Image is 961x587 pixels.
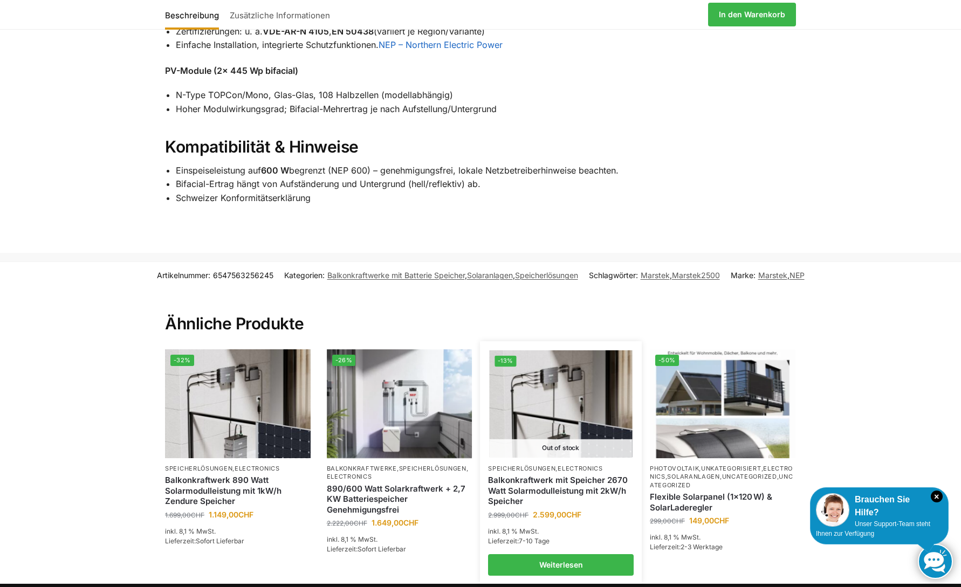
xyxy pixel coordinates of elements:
[327,473,372,480] a: Electronics
[566,510,581,519] span: CHF
[650,543,723,551] span: Lieferzeit:
[490,350,633,458] a: -13% Out of stockBalkonkraftwerk mit Speicher 2670 Watt Solarmodulleistung mit 2kW/h Speicher
[354,519,367,527] span: CHF
[327,484,472,515] a: 890/600 Watt Solarkraftwerk + 2,7 KW Batteriespeicher Genehmigungsfrei
[327,349,472,458] img: Steckerkraftwerk mit 2,7kwh-Speicher
[650,533,795,542] p: inkl. 8,1 % MwSt.
[488,465,634,473] p: ,
[533,510,581,519] bdi: 2.599,00
[790,271,805,280] a: NEP
[671,517,685,525] span: CHF
[816,493,943,519] div: Brauchen Sie Hilfe?
[191,511,204,519] span: CHF
[358,545,406,553] span: Sofort Lieferbar
[213,271,273,280] span: 6547563256245
[672,271,720,280] a: Marstek2500
[165,475,311,507] a: Balkonkraftwerk 890 Watt Solarmodulleistung mit 1kW/h Zendure Speicher
[488,511,528,519] bdi: 2.999,00
[467,271,513,280] a: Solaranlagen
[165,137,796,157] h2: Kompatibilität & Hinweise
[519,537,550,545] span: 7-10 Tage
[650,349,795,458] a: -50%Flexible Solar Module für Wohnmobile Camping Balkon
[238,510,253,519] span: CHF
[650,465,795,489] p: , , , , ,
[165,465,311,473] p: ,
[488,554,634,576] a: Lese mehr über „Balkonkraftwerk mit Speicher 2670 Watt Solarmodulleistung mit 2kW/h Speicher“
[650,465,793,480] a: Electronics
[176,88,796,102] li: N-Type TOPCon/Mono, Glas-Glas, 108 Halbzellen (modellabhängig)
[689,516,729,525] bdi: 149,00
[327,271,465,280] a: Balkonkraftwerke mit Batterie Speicher
[490,350,633,458] img: Balkonkraftwerk mit Speicher 2670 Watt Solarmodulleistung mit 2kW/h Speicher
[650,492,795,513] a: Flexible Solarpanel (1×120 W) & SolarLaderegler
[332,26,374,37] strong: EN 50438
[681,543,723,551] span: 2-3 Werktage
[165,511,204,519] bdi: 1.699,00
[165,349,311,458] a: -32%Balkonkraftwerk 890 Watt Solarmodulleistung mit 1kW/h Zendure Speicher
[235,465,280,472] a: Electronics
[261,165,289,176] strong: 600 W
[176,164,796,178] li: Einspeiseleistung auf begrenzt (NEP 600) – genehmigungsfrei, lokale Netzbetreiberhinweise beachten.
[209,510,253,519] bdi: 1.149,00
[327,349,472,458] a: -26%Steckerkraftwerk mit 2,7kwh-Speicher
[758,271,787,280] a: Marstek
[157,270,273,281] span: Artikelnummer:
[650,517,685,525] bdi: 299,00
[176,177,796,191] li: Bifacial-Ertrag hängt von Aufständerung und Untergrund (hell/reflektiv) ab.
[515,511,528,519] span: CHF
[641,271,670,280] a: Marstek
[701,465,761,472] a: Unkategorisiert
[263,26,329,37] strong: VDE-AR-N 4105
[165,65,298,76] strong: PV-Module (2× 445 Wp bifacial)
[816,520,930,537] span: Unser Support-Team steht Ihnen zur Verfügung
[165,537,244,545] span: Lieferzeit:
[165,288,796,334] h2: Ähnliche Produkte
[816,493,849,527] img: Customer service
[722,473,777,480] a: Uncategorized
[515,271,578,280] a: Speicherlösungen
[379,39,503,50] a: NEP – Northern Electric Power
[650,473,793,488] a: Uncategorized
[488,475,634,507] a: Balkonkraftwerk mit Speicher 2670 Watt Solarmodulleistung mit 2kW/h Speicher
[488,527,634,536] p: inkl. 8,1 % MwSt.
[327,519,367,527] bdi: 2.222,00
[931,491,943,502] i: Schließen
[558,465,603,472] a: Electronics
[176,38,796,52] li: Einfache Installation, integrierte Schutzfunktionen.
[399,465,466,472] a: Speicherlösungen
[488,465,555,472] a: Speicherlösungen
[284,270,578,281] span: Kategorien: , ,
[714,516,729,525] span: CHF
[165,465,232,472] a: Speicherlösungen
[589,270,720,281] span: Schlagwörter: ,
[176,102,796,116] li: Hoher Modulwirkungsgrad; Bifacial-Mehrertrag je nach Aufstellung/Untergrund
[372,518,418,527] bdi: 1.649,00
[327,535,472,544] p: inkl. 8,1 % MwSt.
[650,465,699,472] a: Photovoltaik
[176,191,796,205] li: Schweizer Konformitätserklärung
[165,349,311,458] img: Balkonkraftwerk 890 Watt Solarmodulleistung mit 1kW/h Zendure Speicher
[196,537,244,545] span: Sofort Lieferbar
[176,25,796,39] li: Zertifizierungen: u. a. , (variiert je Region/Variante)
[327,545,406,553] span: Lieferzeit:
[403,518,418,527] span: CHF
[731,270,805,281] span: Marke: ,
[165,527,311,536] p: inkl. 8,1 % MwSt.
[327,465,472,481] p: , ,
[488,537,550,545] span: Lieferzeit:
[327,465,397,472] a: Balkonkraftwerke
[667,473,719,480] a: Solaranlagen
[650,349,795,458] img: Flexible Solar Module für Wohnmobile Camping Balkon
